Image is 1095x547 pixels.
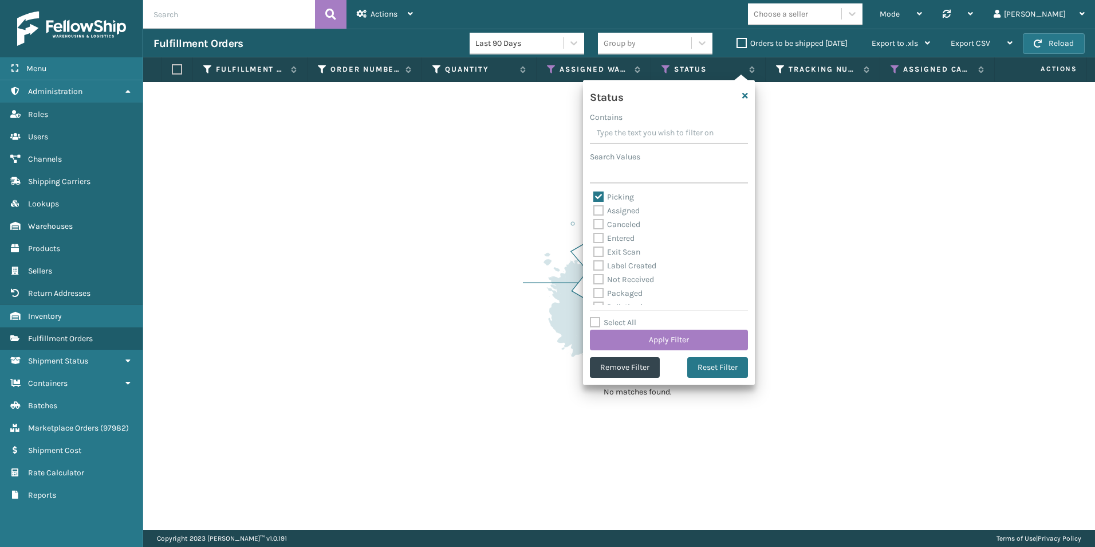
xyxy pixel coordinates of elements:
span: Shipping Carriers [28,177,90,186]
span: Administration [28,87,82,96]
span: Marketplace Orders [28,423,99,433]
div: Last 90 Days [475,37,564,49]
label: Assigned [593,206,640,216]
span: Actions [371,9,397,19]
div: Choose a seller [754,8,808,20]
button: Remove Filter [590,357,660,378]
label: Canceled [593,220,640,229]
span: Rate Calculator [28,468,84,478]
span: Menu [26,64,46,73]
a: Privacy Policy [1038,534,1081,542]
div: Group by [604,37,636,49]
span: Return Addresses [28,288,90,298]
label: Fulfillment Order Id [216,64,285,75]
span: Sellers [28,266,52,276]
input: Type the text you wish to filter on [590,123,748,144]
span: Export to .xls [872,38,918,48]
span: Actions [1005,60,1084,79]
a: Terms of Use [996,534,1036,542]
span: Shipment Status [28,356,88,366]
button: Reload [1023,33,1085,54]
label: Exit Scan [593,247,640,257]
label: Quantity [445,64,514,75]
span: Batches [28,401,57,411]
span: Roles [28,110,48,119]
div: | [996,530,1081,547]
label: Orders to be shipped [DATE] [736,38,848,48]
label: Contains [590,111,623,123]
span: Fulfillment Orders [28,334,93,343]
span: Mode [880,9,900,19]
label: Search Values [590,151,640,163]
label: Packaged [593,288,643,298]
button: Apply Filter [590,330,748,350]
label: Status [674,64,743,75]
span: Inventory [28,311,62,321]
h4: Status [590,87,623,104]
label: Assigned Carrier Service [903,64,972,75]
button: Reset Filter [687,357,748,378]
span: Shipment Cost [28,446,81,455]
span: Users [28,132,48,142]
h3: Fulfillment Orders [153,37,243,50]
p: Copyright 2023 [PERSON_NAME]™ v 1.0.191 [157,530,287,547]
span: Containers [28,378,68,388]
label: Assigned Warehouse [560,64,629,75]
label: Tracking Number [789,64,858,75]
label: Order Number [330,64,400,75]
span: Lookups [28,199,59,209]
span: Reports [28,490,56,500]
span: Products [28,244,60,253]
label: Palletized [593,302,643,312]
label: Entered [593,233,635,243]
label: Not Received [593,275,654,284]
span: Warehouses [28,221,73,231]
img: logo [17,11,126,46]
label: Select All [590,318,636,327]
span: Export CSV [951,38,990,48]
label: Picking [593,192,634,202]
label: Label Created [593,261,656,271]
span: Channels [28,154,62,164]
span: ( 97982 ) [100,423,129,433]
